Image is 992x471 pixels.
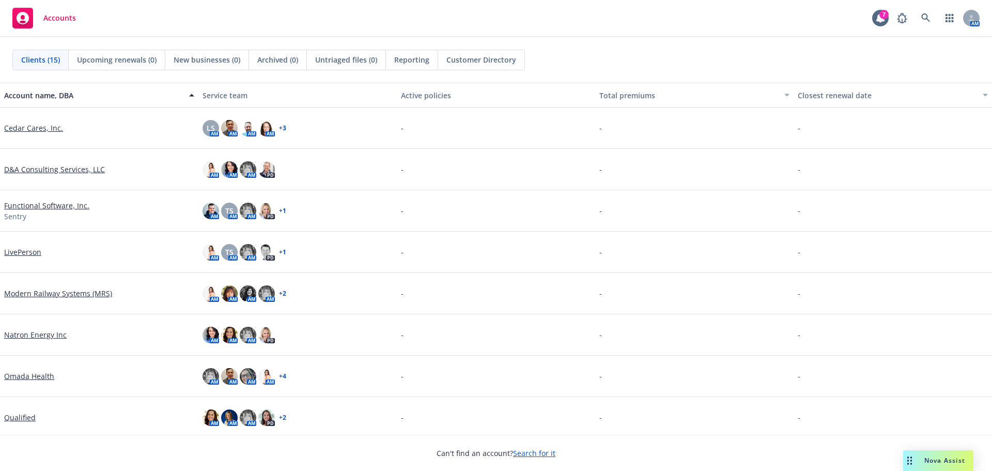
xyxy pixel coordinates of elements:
[203,90,393,101] div: Service team
[221,285,238,302] img: photo
[437,448,555,459] span: Can't find an account?
[401,288,404,299] span: -
[258,409,275,426] img: photo
[258,203,275,219] img: photo
[4,164,105,175] a: D&A Consulting Services, LLC
[174,54,240,65] span: New businesses (0)
[279,373,286,379] a: + 4
[599,90,778,101] div: Total premiums
[225,247,234,257] span: TS
[258,161,275,178] img: photo
[203,327,219,343] img: photo
[203,368,219,385] img: photo
[599,123,602,133] span: -
[203,203,219,219] img: photo
[798,412,800,423] span: -
[794,83,992,108] button: Closest renewal date
[599,164,602,175] span: -
[599,205,602,216] span: -
[258,285,275,302] img: photo
[203,244,219,261] img: photo
[446,54,516,65] span: Customer Directory
[879,10,889,19] div: 7
[599,247,602,257] span: -
[939,8,960,28] a: Switch app
[279,249,286,255] a: + 1
[240,327,256,343] img: photo
[221,409,238,426] img: photo
[4,288,112,299] a: Modern Railway Systems (MRS)
[279,208,286,214] a: + 1
[240,368,256,385] img: photo
[221,368,238,385] img: photo
[401,164,404,175] span: -
[798,329,800,340] span: -
[4,412,36,423] a: Qualified
[258,327,275,343] img: photo
[599,329,602,340] span: -
[221,120,238,136] img: photo
[798,288,800,299] span: -
[4,329,67,340] a: Natron Energy Inc
[599,412,602,423] span: -
[258,120,275,136] img: photo
[513,448,555,458] a: Search for it
[401,90,591,101] div: Active policies
[225,205,234,216] span: TS
[599,371,602,382] span: -
[892,8,912,28] a: Report a Bug
[8,4,80,33] a: Accounts
[4,371,54,382] a: Omada Health
[4,123,63,133] a: Cedar Cares, Inc.
[221,161,238,178] img: photo
[258,368,275,385] img: photo
[240,409,256,426] img: photo
[43,14,76,22] span: Accounts
[4,211,26,222] span: Sentry
[798,90,977,101] div: Closest renewal date
[240,203,256,219] img: photo
[401,412,404,423] span: -
[279,415,286,421] a: + 2
[401,205,404,216] span: -
[198,83,397,108] button: Service team
[394,54,429,65] span: Reporting
[240,285,256,302] img: photo
[903,450,973,471] button: Nova Assist
[4,90,183,101] div: Account name, DBA
[315,54,377,65] span: Untriaged files (0)
[258,244,275,261] img: photo
[203,161,219,178] img: photo
[401,371,404,382] span: -
[401,329,404,340] span: -
[798,247,800,257] span: -
[798,371,800,382] span: -
[279,125,286,131] a: + 3
[240,120,256,136] img: photo
[401,123,404,133] span: -
[203,409,219,426] img: photo
[401,247,404,257] span: -
[207,123,215,133] span: LS
[240,244,256,261] img: photo
[903,450,916,471] div: Drag to move
[599,288,602,299] span: -
[4,247,41,257] a: LivePerson
[924,456,965,465] span: Nova Assist
[916,8,936,28] a: Search
[21,54,60,65] span: Clients (15)
[595,83,794,108] button: Total premiums
[203,285,219,302] img: photo
[397,83,595,108] button: Active policies
[279,291,286,297] a: + 2
[77,54,157,65] span: Upcoming renewals (0)
[798,123,800,133] span: -
[257,54,298,65] span: Archived (0)
[221,327,238,343] img: photo
[798,164,800,175] span: -
[240,161,256,178] img: photo
[4,200,89,211] a: Functional Software, Inc.
[798,205,800,216] span: -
